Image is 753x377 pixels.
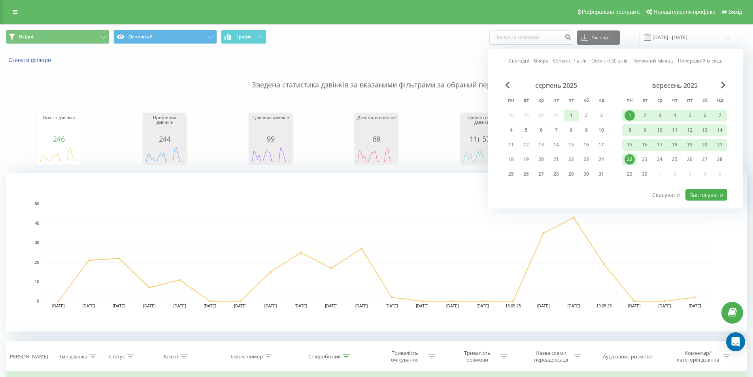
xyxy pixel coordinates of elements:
[221,30,266,44] button: Графік
[714,95,726,107] abbr: неділя
[35,280,40,284] text: 10
[39,143,79,167] svg: A chart.
[594,168,609,180] div: нд 31 серп 2025 р.
[622,124,637,136] div: пн 8 вер 2025 р.
[685,154,695,165] div: 26
[654,95,666,107] abbr: середа
[712,110,727,121] div: нд 7 вер 2025 р.
[580,95,592,107] abbr: субота
[581,169,591,179] div: 30
[145,115,185,135] div: Прийнятих дзвінків
[519,124,534,136] div: вт 5 серп 2025 р.
[534,168,549,180] div: ср 27 серп 2025 р.
[712,124,727,136] div: нд 14 вер 2025 р.
[549,124,564,136] div: чт 7 серп 2025 р.
[109,353,125,360] div: Статус
[357,135,396,143] div: 88
[549,168,564,180] div: чт 28 серп 2025 р.
[521,169,531,179] div: 26
[6,173,747,332] svg: A chart.
[700,140,710,150] div: 20
[622,110,637,121] div: пн 1 вер 2025 р.
[721,81,726,89] span: Next Month
[715,140,725,150] div: 21
[648,189,684,201] button: Скасувати
[113,30,217,44] button: Основний
[637,110,652,121] div: вт 2 вер 2025 р.
[143,304,156,308] text: [DATE]
[520,95,532,107] abbr: вівторок
[594,124,609,136] div: нд 10 серп 2025 р.
[564,110,579,121] div: пт 1 серп 2025 р.
[504,153,519,165] div: пн 18 серп 2025 р.
[596,125,606,135] div: 10
[534,124,549,136] div: ср 6 серп 2025 р.
[174,304,186,308] text: [DATE]
[596,154,606,165] div: 24
[655,140,665,150] div: 17
[670,140,680,150] div: 18
[652,124,667,136] div: ср 10 вер 2025 р.
[622,81,727,89] div: вересень 2025
[667,110,682,121] div: чт 4 вер 2025 р.
[581,140,591,150] div: 16
[462,143,502,167] svg: A chart.
[519,153,534,165] div: вт 19 серп 2025 р.
[728,9,742,15] span: Вихід
[675,350,721,363] div: Коментар/категорія дзвінка
[632,57,673,64] a: Поточний місяць
[446,304,459,308] text: [DATE]
[685,140,695,150] div: 19
[697,110,712,121] div: сб 6 вер 2025 р.
[534,139,549,151] div: ср 13 серп 2025 р.
[669,95,681,107] abbr: четвер
[564,124,579,136] div: пт 8 серп 2025 р.
[553,57,587,64] a: Останні 7 днів
[504,81,609,89] div: серпень 2025
[594,153,609,165] div: нд 24 серп 2025 р.
[596,169,606,179] div: 31
[566,169,576,179] div: 29
[640,125,650,135] div: 9
[667,139,682,151] div: чт 18 вер 2025 р.
[726,332,745,351] div: Open Intercom Messenger
[35,202,40,206] text: 50
[596,110,606,121] div: 3
[462,115,502,135] div: Тривалість усіх дзвінків
[582,9,640,15] span: Реферальна програма
[357,115,396,135] div: Дзвонили вперше
[715,125,725,135] div: 14
[504,124,519,136] div: пн 4 серп 2025 р.
[564,168,579,180] div: пт 29 серп 2025 р.
[682,153,697,165] div: пт 26 вер 2025 р.
[581,125,591,135] div: 9
[670,110,680,121] div: 4
[521,154,531,165] div: 19
[685,125,695,135] div: 12
[637,153,652,165] div: вт 23 вер 2025 р.
[637,168,652,180] div: вт 30 вер 2025 р.
[251,135,291,143] div: 99
[670,154,680,165] div: 25
[622,153,637,165] div: пн 22 вер 2025 р.
[537,304,550,308] text: [DATE]
[622,139,637,151] div: пн 15 вер 2025 р.
[697,124,712,136] div: сб 13 вер 2025 р.
[519,168,534,180] div: вт 26 серп 2025 р.
[506,140,516,150] div: 11
[564,139,579,151] div: пт 15 серп 2025 р.
[551,154,561,165] div: 21
[640,154,650,165] div: 23
[579,110,594,121] div: сб 2 серп 2025 р.
[308,353,341,360] div: Співробітник
[655,110,665,121] div: 3
[566,140,576,150] div: 15
[234,304,247,308] text: [DATE]
[591,57,628,64] a: Останні 30 днів
[251,143,291,167] svg: A chart.
[568,304,580,308] text: [DATE]
[535,95,547,107] abbr: середа
[506,125,516,135] div: 4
